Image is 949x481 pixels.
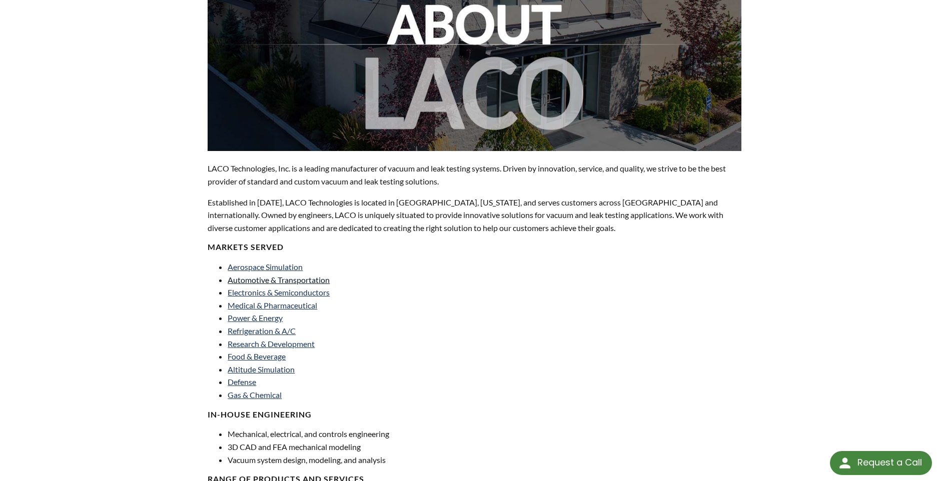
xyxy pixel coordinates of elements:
[208,242,284,251] strong: MARKETS SERVED
[228,364,295,374] a: Altitude Simulation
[228,313,283,322] a: Power & Energy
[830,451,932,475] div: Request a Call
[228,275,330,284] a: Automotive & Transportation
[228,326,296,335] a: Refrigeration & A/C
[208,409,312,419] strong: IN-HOUSE ENGINEERING
[837,455,853,471] img: round button
[228,300,317,310] a: Medical & Pharmaceutical
[208,196,741,234] p: Established in [DATE], LACO Technologies is located in [GEOGRAPHIC_DATA], [US_STATE], and serves ...
[208,162,741,187] p: LACO Technologies, Inc. is a leading manufacturer of vacuum and leak testing systems. Driven by i...
[228,390,282,399] a: Gas & Chemical
[228,262,303,271] a: Aerospace Simulation
[228,339,315,348] a: Research & Development
[228,427,468,440] li: Mechanical, electrical, and controls engineering
[228,287,330,297] a: Electronics & Semiconductors
[228,377,256,386] a: Defense
[228,440,468,453] li: 3D CAD and FEA mechanical modeling
[857,451,922,474] div: Request a Call
[228,351,286,361] a: Food & Beverage
[228,453,468,466] li: Vacuum system design, modeling, and analysis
